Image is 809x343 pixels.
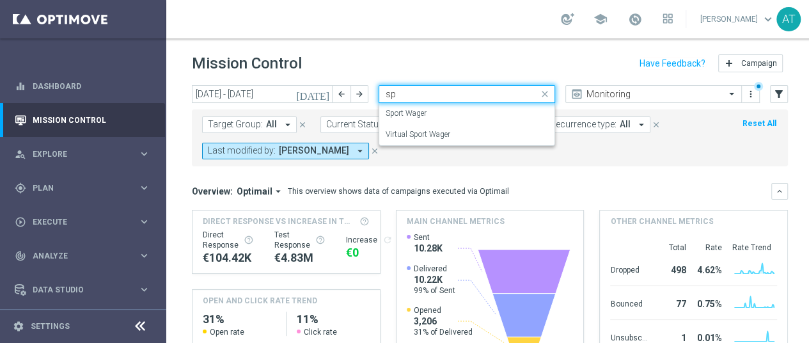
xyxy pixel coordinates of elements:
[208,145,276,156] span: Last modified by:
[208,119,263,130] span: Target Group:
[771,183,788,200] button: keyboard_arrow_down
[274,230,326,250] div: Test Response
[15,182,26,194] i: gps_fixed
[210,327,244,337] span: Open rate
[691,243,721,253] div: Rate
[640,59,705,68] input: Have Feedback?
[386,103,548,124] div: Sport Wager
[15,307,150,340] div: Optibot
[192,54,302,73] h1: Mission Control
[138,182,150,194] i: keyboard_arrow_right
[320,116,420,133] button: Current Status: All arrow_drop_down
[138,148,150,160] i: keyboard_arrow_right
[15,81,26,92] i: equalizer
[296,88,331,100] i: [DATE]
[407,216,505,227] h4: Main channel metrics
[773,88,785,100] i: filter_alt
[14,251,151,261] button: track_changes Analyze keyboard_arrow_right
[15,148,138,160] div: Explore
[414,274,455,285] span: 10.22K
[379,103,555,146] ng-dropdown-panel: Options list
[138,250,150,262] i: keyboard_arrow_right
[761,12,775,26] span: keyboard_arrow_down
[192,85,333,103] input: Select date range
[414,315,473,327] span: 3,206
[414,327,473,337] span: 31% of Delivered
[369,144,381,158] button: close
[741,59,777,68] span: Campaign
[203,295,317,307] h4: OPEN AND CLICK RATE TREND
[138,283,150,296] i: keyboard_arrow_right
[33,286,138,294] span: Data Studio
[192,186,233,197] h3: Overview:
[724,58,734,68] i: add
[386,129,450,140] label: Virtual Sport Wager
[15,250,26,262] i: track_changes
[297,312,370,327] h2: 11%
[414,232,443,243] span: Sent
[699,10,776,29] a: [PERSON_NAME]keyboard_arrow_down
[382,235,393,245] button: refresh
[15,103,150,137] div: Mission Control
[294,85,333,104] button: [DATE]
[775,187,784,196] i: keyboard_arrow_down
[570,88,583,100] i: preview
[33,69,150,103] a: Dashboard
[203,312,276,327] h2: 31%
[14,115,151,125] div: Mission Control
[610,259,647,279] div: Dropped
[297,118,308,132] button: close
[691,259,721,279] div: 4.62%
[355,90,364,99] i: arrow_forward
[565,85,742,103] ng-select: Monitoring
[652,292,686,313] div: 77
[652,259,686,279] div: 498
[203,216,356,227] span: Direct Response VS Increase In Total Deposit Amount
[14,285,151,295] div: Data Studio keyboard_arrow_right
[652,243,686,253] div: Total
[15,216,26,228] i: play_circle_outline
[33,218,138,226] span: Execute
[14,149,151,159] button: person_search Explore keyboard_arrow_right
[718,54,783,72] button: add Campaign
[266,119,277,130] span: All
[15,148,26,160] i: person_search
[691,292,721,313] div: 0.75%
[14,183,151,193] button: gps_fixed Plan keyboard_arrow_right
[770,85,788,103] button: filter_alt
[636,119,647,131] i: arrow_drop_down
[414,305,473,315] span: Opened
[15,216,138,228] div: Execute
[754,82,763,91] div: There are unsaved changes
[288,186,509,197] div: This overview shows data of campaigns executed via Optimail
[610,292,647,313] div: Bounced
[370,147,379,156] i: close
[744,86,757,102] button: more_vert
[15,69,150,103] div: Dashboard
[33,184,138,192] span: Plan
[544,116,650,133] button: Recurrence type: All arrow_drop_down
[233,186,288,197] button: Optimail arrow_drop_down
[550,119,617,130] span: Recurrence type:
[138,216,150,228] i: keyboard_arrow_right
[237,186,272,197] span: Optimail
[732,243,777,253] div: Rate Trend
[33,150,138,158] span: Explore
[610,216,713,227] h4: Other channel metrics
[746,89,756,99] i: more_vert
[354,145,366,157] i: arrow_drop_down
[202,143,369,159] button: Last modified by: [PERSON_NAME] arrow_drop_down
[333,85,350,103] button: arrow_back
[386,124,548,145] div: Virtual Sport Wager
[379,85,555,103] ng-select: Campaign KPI
[346,245,393,260] div: €0
[14,81,151,92] button: equalizer Dashboard
[650,118,662,132] button: close
[776,7,801,31] div: AT
[203,230,254,250] div: Direct Response
[414,285,455,296] span: 99% of Sent
[386,108,427,119] label: Sport Wager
